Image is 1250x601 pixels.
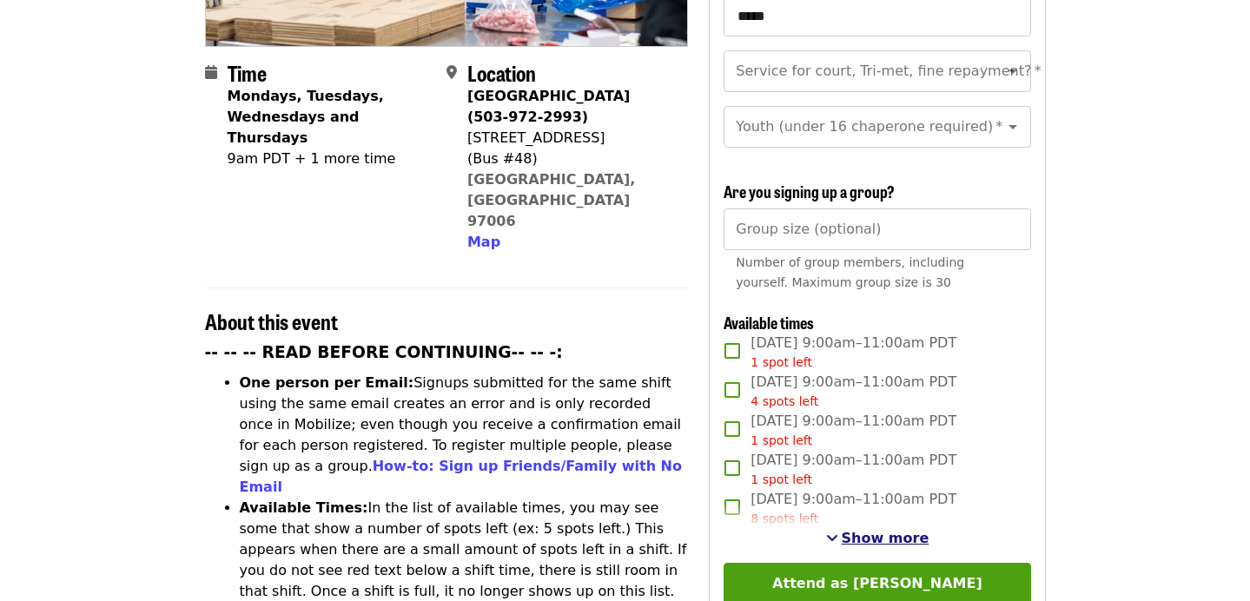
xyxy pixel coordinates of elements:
span: 1 spot left [751,433,812,447]
strong: One person per Email: [240,374,414,391]
div: 9am PDT + 1 more time [228,149,433,169]
button: Open [1001,59,1025,83]
strong: Available Times: [240,499,368,516]
li: Signups submitted for the same shift using the same email creates an error and is only recorded o... [240,373,689,498]
span: Are you signing up a group? [724,180,895,202]
span: Location [467,57,536,88]
i: calendar icon [205,64,217,81]
button: Open [1001,115,1025,139]
span: About this event [205,306,338,336]
span: Map [467,234,500,250]
a: [GEOGRAPHIC_DATA], [GEOGRAPHIC_DATA] 97006 [467,171,636,229]
span: 4 spots left [751,394,818,408]
span: [DATE] 9:00am–11:00am PDT [751,372,956,411]
span: 1 spot left [751,355,812,369]
span: 8 spots left [751,512,818,525]
button: See more timeslots [826,528,929,549]
input: [object Object] [724,208,1030,250]
span: [DATE] 9:00am–11:00am PDT [751,333,956,372]
span: Time [228,57,267,88]
span: [DATE] 9:00am–11:00am PDT [751,450,956,489]
span: 1 spot left [751,472,812,486]
strong: [GEOGRAPHIC_DATA] (503-972-2993) [467,88,630,125]
strong: -- -- -- READ BEFORE CONTINUING-- -- -: [205,343,563,361]
span: Available times [724,311,814,334]
button: Map [467,232,500,253]
div: [STREET_ADDRESS] [467,128,674,149]
span: Show more [842,530,929,546]
div: (Bus #48) [467,149,674,169]
span: [DATE] 9:00am–11:00am PDT [751,489,956,528]
i: map-marker-alt icon [446,64,457,81]
span: [DATE] 9:00am–11:00am PDT [751,411,956,450]
span: Number of group members, including yourself. Maximum group size is 30 [736,255,964,289]
a: How-to: Sign up Friends/Family with No Email [240,458,683,495]
strong: Mondays, Tuesdays, Wednesdays and Thursdays [228,88,384,146]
